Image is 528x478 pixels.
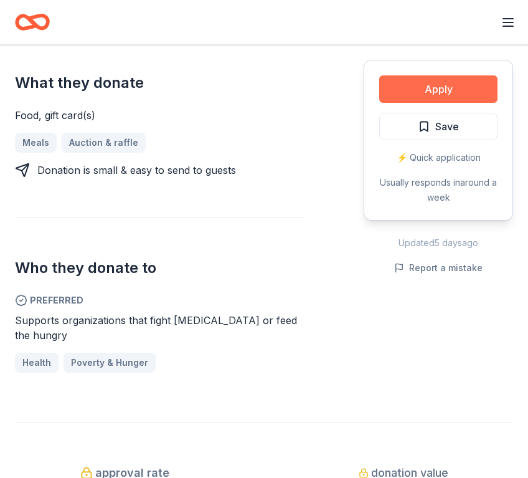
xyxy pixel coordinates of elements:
[379,175,497,205] div: Usually responds in around a week
[15,314,297,342] span: Supports organizations that fight [MEDICAL_DATA] or feed the hungry
[435,118,459,135] span: Save
[394,261,483,275] button: Report a mistake
[15,73,304,93] h2: What they donate
[364,236,513,251] div: Updated 5 days ago
[15,7,50,37] a: Home
[15,108,304,123] div: Food, gift card(s)
[15,258,304,278] h2: Who they donate to
[37,163,236,178] div: Donation is small & easy to send to guests
[379,150,497,165] div: ⚡️ Quick application
[379,113,497,140] button: Save
[15,293,304,308] span: Preferred
[379,75,497,103] button: Apply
